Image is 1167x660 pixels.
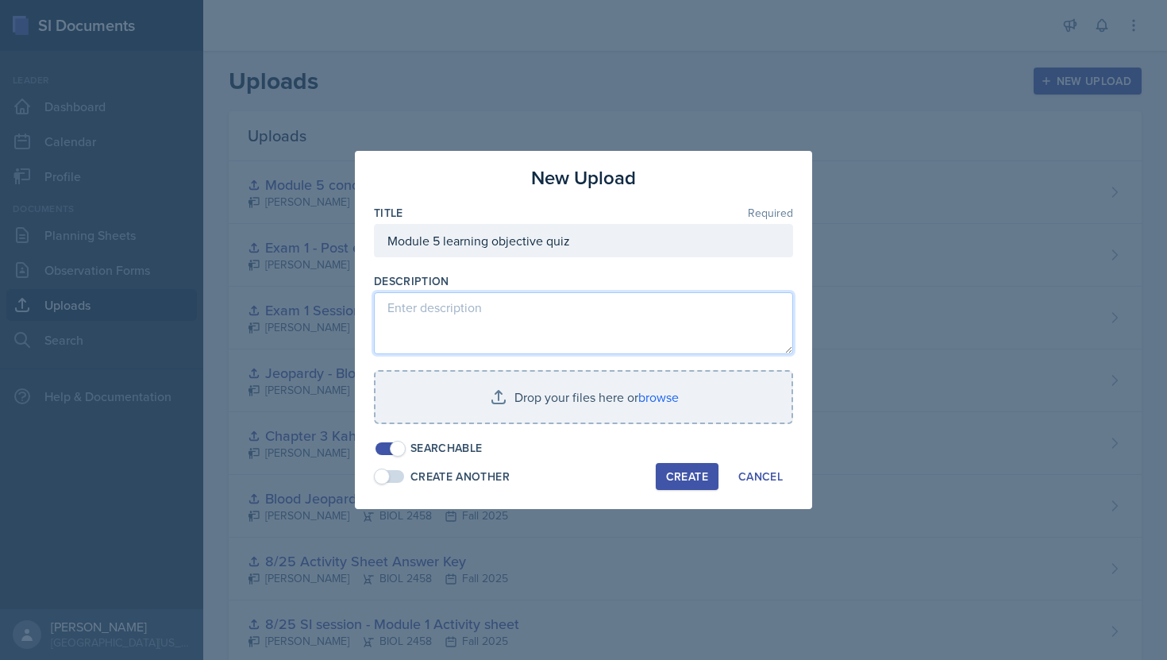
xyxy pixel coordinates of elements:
div: Cancel [738,470,783,483]
button: Cancel [728,463,793,490]
div: Create [666,470,708,483]
input: Enter title [374,224,793,257]
label: Description [374,273,449,289]
h3: New Upload [531,164,636,192]
button: Create [656,463,718,490]
div: Searchable [410,440,483,457]
div: Create Another [410,469,510,485]
label: Title [374,205,403,221]
span: Required [748,207,793,218]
